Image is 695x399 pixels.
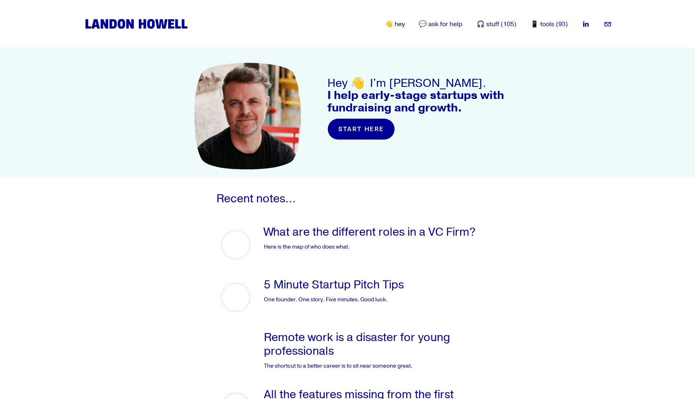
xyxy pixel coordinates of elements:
[216,225,263,264] a: What are the different roles in a VC Firm?
[385,20,405,29] a: 👋 hey
[264,330,450,358] a: Remote work is a disaster for young professionals
[216,278,263,317] a: 5 Minute Startup Pitch Tips
[264,278,404,292] a: 5 Minute Startup Pitch Tips
[327,77,523,114] h3: Hey 👋 I'm [PERSON_NAME].
[264,296,479,304] p: One founder. One story. Five minutes. Good luck.
[216,193,478,205] h3: Recent notes…
[83,17,189,31] img: Landon Howell
[264,362,479,370] p: The shortcut to a better career is to sit near someone great.
[216,225,255,264] img: What are the different roles in a VC Firm?
[582,20,590,28] a: LinkedIn
[604,20,612,28] a: landon.howell@gmail.com
[216,278,255,317] img: 5 Minute Startup Pitch Tips
[264,225,476,239] a: What are the different roles in a VC Firm?
[477,20,516,29] a: 🎧 stuff (105)
[216,331,263,370] a: Remote work is a disaster for young professionals
[327,88,507,115] strong: I help early-stage startups with fundraising and growth.
[327,118,395,140] a: start here
[531,20,568,29] a: 📱 tools (93)
[264,243,479,251] p: Here is the map of who does what.
[419,20,463,29] a: 💬 ask for help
